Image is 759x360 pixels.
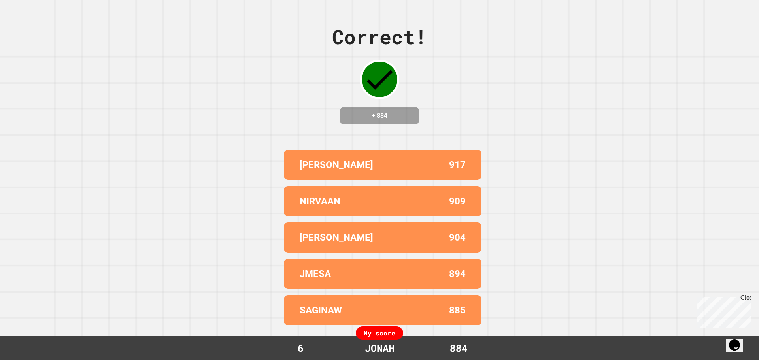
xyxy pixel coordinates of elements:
p: NIRVAAN [300,194,340,208]
div: 884 [429,341,488,356]
div: Chat with us now!Close [3,3,55,50]
iframe: chat widget [726,328,751,352]
div: 6 [271,341,330,356]
p: 904 [449,230,466,245]
p: 917 [449,158,466,172]
div: My score [356,326,403,340]
p: JMESA [300,267,331,281]
p: [PERSON_NAME] [300,230,373,245]
iframe: chat widget [693,294,751,328]
p: SAGINAW [300,303,342,317]
p: 894 [449,267,466,281]
div: JONAH [357,341,402,356]
p: [PERSON_NAME] [300,158,373,172]
div: Correct! [332,22,427,52]
h4: + 884 [348,111,411,121]
p: 909 [449,194,466,208]
p: 885 [449,303,466,317]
